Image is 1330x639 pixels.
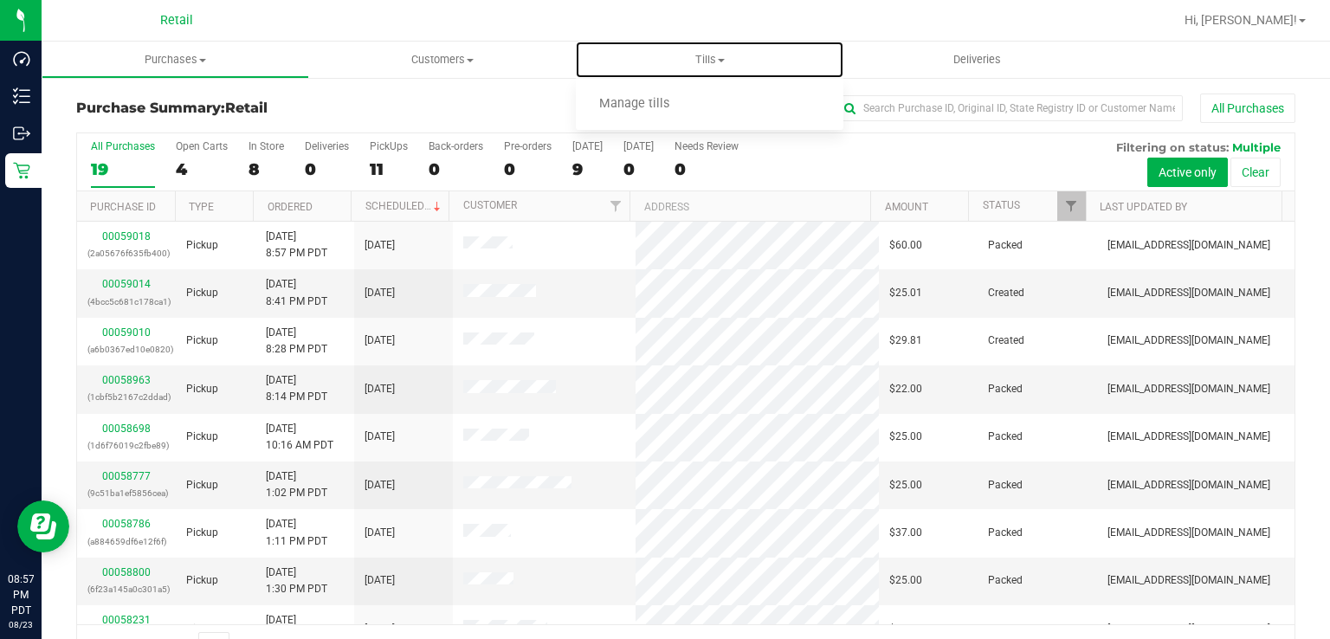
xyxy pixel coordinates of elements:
[365,572,395,589] span: [DATE]
[186,429,218,445] span: Pickup
[365,200,444,212] a: Scheduled
[1107,525,1270,541] span: [EMAIL_ADDRESS][DOMAIN_NAME]
[365,285,395,301] span: [DATE]
[889,332,922,349] span: $29.81
[186,621,218,637] span: Pickup
[885,201,928,213] a: Amount
[176,140,228,152] div: Open Carts
[675,159,739,179] div: 0
[988,572,1023,589] span: Packed
[249,140,284,152] div: In Store
[576,97,693,112] span: Manage tills
[13,87,30,105] inline-svg: Inventory
[629,191,870,222] th: Address
[365,429,395,445] span: [DATE]
[370,140,408,152] div: PickUps
[266,421,333,454] span: [DATE] 10:16 AM PDT
[87,294,165,310] p: (4bcc5c681c178ca1)
[370,159,408,179] div: 11
[1107,621,1270,637] span: [EMAIL_ADDRESS][DOMAIN_NAME]
[365,477,395,494] span: [DATE]
[365,332,395,349] span: [DATE]
[266,229,327,261] span: [DATE] 8:57 PM PDT
[13,162,30,179] inline-svg: Retail
[429,140,483,152] div: Back-orders
[1107,477,1270,494] span: [EMAIL_ADDRESS][DOMAIN_NAME]
[8,571,34,618] p: 08:57 PM PDT
[1107,572,1270,589] span: [EMAIL_ADDRESS][DOMAIN_NAME]
[102,614,151,626] a: 00058231
[17,500,69,552] iframe: Resource center
[87,485,165,501] p: (9c51ba1ef5856cea)
[102,374,151,386] a: 00058963
[601,191,629,221] a: Filter
[266,276,327,309] span: [DATE] 8:41 PM PDT
[249,159,284,179] div: 8
[988,477,1023,494] span: Packed
[1100,201,1187,213] a: Last Updated By
[836,95,1183,121] input: Search Purchase ID, Original ID, State Registry ID or Customer Name...
[13,50,30,68] inline-svg: Dashboard
[889,572,922,589] span: $25.00
[1147,158,1228,187] button: Active only
[983,199,1020,211] a: Status
[87,533,165,550] p: (a884659df6e12f6f)
[87,581,165,597] p: (6f23a145a0c301a5)
[1185,13,1297,27] span: Hi, [PERSON_NAME]!
[87,341,165,358] p: (a6b0367ed10e0820)
[504,159,552,179] div: 0
[102,423,151,435] a: 00058698
[889,285,922,301] span: $25.01
[623,159,654,179] div: 0
[1230,158,1281,187] button: Clear
[675,140,739,152] div: Needs Review
[102,470,151,482] a: 00058777
[8,618,34,631] p: 08/23
[1107,332,1270,349] span: [EMAIL_ADDRESS][DOMAIN_NAME]
[310,52,576,68] span: Customers
[889,621,922,637] span: $89.45
[266,516,327,549] span: [DATE] 1:11 PM PDT
[1107,429,1270,445] span: [EMAIL_ADDRESS][DOMAIN_NAME]
[87,437,165,454] p: (1d6f76019c2fbe89)
[429,159,483,179] div: 0
[176,159,228,179] div: 4
[266,565,327,597] span: [DATE] 1:30 PM PDT
[186,332,218,349] span: Pickup
[1232,140,1281,154] span: Multiple
[87,245,165,261] p: (2a05676f635fb400)
[988,285,1024,301] span: Created
[889,525,922,541] span: $37.00
[305,159,349,179] div: 0
[266,372,327,405] span: [DATE] 8:14 PM PDT
[189,201,214,213] a: Type
[160,13,193,28] span: Retail
[572,140,603,152] div: [DATE]
[186,237,218,254] span: Pickup
[87,389,165,405] p: (1cbf5b2167c2ddad)
[1107,285,1270,301] span: [EMAIL_ADDRESS][DOMAIN_NAME]
[42,42,309,78] a: Purchases
[102,230,151,242] a: 00059018
[186,477,218,494] span: Pickup
[76,100,482,116] h3: Purchase Summary:
[102,566,151,578] a: 00058800
[843,42,1111,78] a: Deliveries
[365,621,395,637] span: [DATE]
[13,125,30,142] inline-svg: Outbound
[988,381,1023,397] span: Packed
[576,52,843,68] span: Tills
[186,572,218,589] span: Pickup
[930,52,1024,68] span: Deliveries
[305,140,349,152] div: Deliveries
[889,429,922,445] span: $25.00
[309,42,577,78] a: Customers
[365,381,395,397] span: [DATE]
[988,525,1023,541] span: Packed
[186,525,218,541] span: Pickup
[623,140,654,152] div: [DATE]
[988,429,1023,445] span: Packed
[186,381,218,397] span: Pickup
[1200,94,1295,123] button: All Purchases
[988,621,1023,637] span: Packed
